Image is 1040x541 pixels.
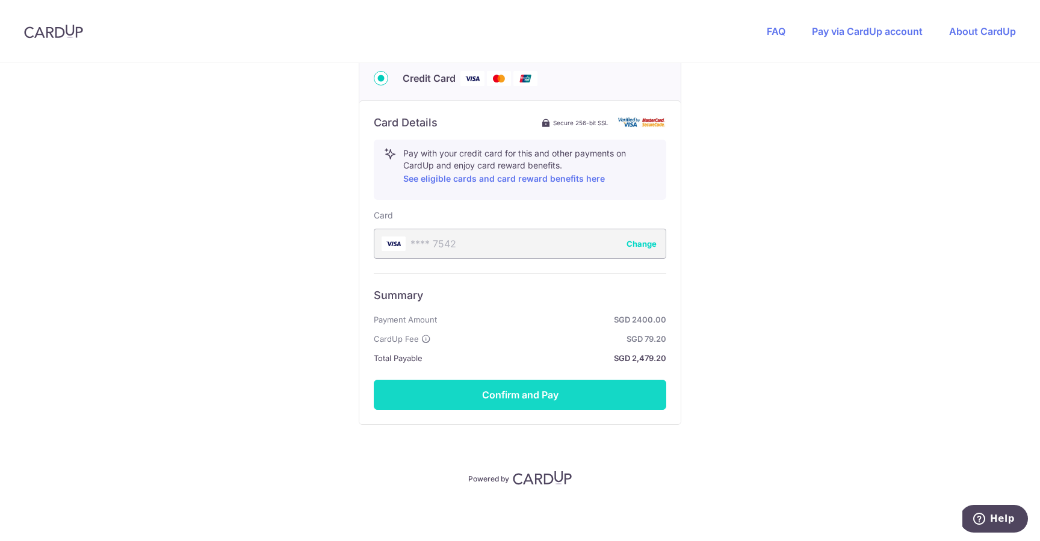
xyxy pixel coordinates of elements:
[513,471,572,485] img: CardUp
[442,312,666,327] strong: SGD 2400.00
[24,24,83,39] img: CardUp
[436,332,666,346] strong: SGD 79.20
[460,71,484,86] img: Visa
[618,117,666,128] img: card secure
[374,332,419,346] span: CardUp Fee
[627,238,657,250] button: Change
[403,71,456,85] span: Credit Card
[767,25,785,37] a: FAQ
[487,71,511,86] img: Mastercard
[374,288,666,303] h6: Summary
[403,173,605,184] a: See eligible cards and card reward benefits here
[374,312,437,327] span: Payment Amount
[962,505,1028,535] iframe: Opens a widget where you can find more information
[513,71,537,86] img: Union Pay
[403,147,656,186] p: Pay with your credit card for this and other payments on CardUp and enjoy card reward benefits.
[812,25,923,37] a: Pay via CardUp account
[374,380,666,410] button: Confirm and Pay
[468,472,509,484] p: Powered by
[553,118,608,128] span: Secure 256-bit SSL
[374,209,393,221] label: Card
[949,25,1016,37] a: About CardUp
[427,351,666,365] strong: SGD 2,479.20
[374,351,422,365] span: Total Payable
[374,71,666,86] div: Credit Card Visa Mastercard Union Pay
[374,116,438,130] h6: Card Details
